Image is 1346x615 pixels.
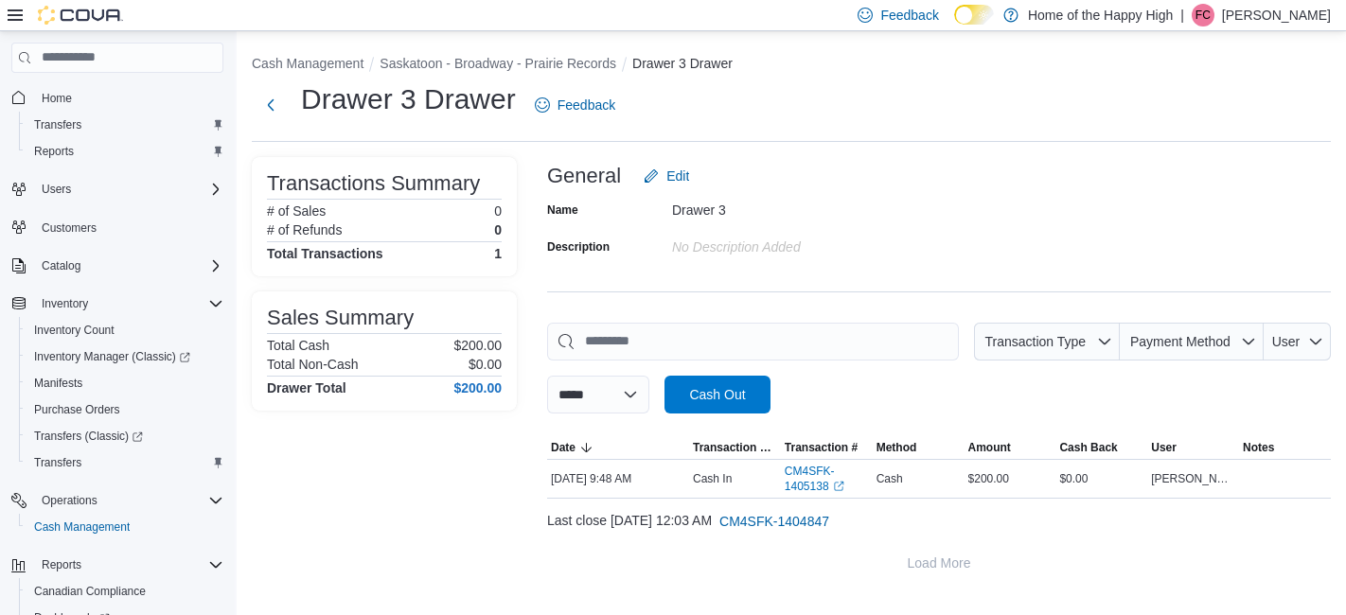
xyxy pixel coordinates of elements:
span: Customers [34,216,223,239]
span: Payment Method [1130,334,1231,349]
span: Manifests [27,372,223,395]
button: Date [547,436,689,459]
span: Inventory [42,296,88,311]
span: Inventory Manager (Classic) [27,345,223,368]
a: Home [34,87,80,110]
a: Transfers (Classic) [19,423,231,449]
span: Reports [34,144,74,159]
span: Operations [42,493,97,508]
h1: Drawer 3 Drawer [301,80,516,118]
span: Feedback [558,96,615,114]
button: Manifests [19,370,231,396]
button: CM4SFK-1404847 [712,502,837,540]
a: Inventory Manager (Classic) [19,343,231,370]
button: Cash Management [19,514,231,540]
span: Date [551,440,576,455]
span: Home [42,91,72,106]
a: Canadian Compliance [27,580,153,603]
span: Inventory [34,292,223,315]
button: Load More [547,544,1331,582]
span: Manifests [34,376,82,391]
button: Edit [636,157,697,195]
button: Inventory Count [19,317,231,343]
button: Payment Method [1120,323,1264,360]
button: Reports [4,552,231,578]
h6: # of Sales [267,203,326,219]
label: Name [547,202,578,218]
span: Cash Out [689,385,745,404]
span: Transfers [34,455,81,470]
span: Method [877,440,917,455]
button: Transfers [19,449,231,476]
span: Inventory Count [27,319,223,342]
label: Description [547,239,610,255]
span: Load More [908,553,971,572]
span: Customers [42,220,97,236]
span: Inventory Count [34,323,115,338]
p: | [1180,4,1184,26]
button: Transaction Type [689,436,781,459]
a: Cash Management [27,516,137,538]
span: Users [34,178,223,201]
p: $0.00 [469,357,502,372]
span: Transaction # [785,440,858,455]
span: Users [42,182,71,197]
button: Inventory [4,290,231,317]
span: Transaction Type [984,334,1086,349]
div: $0.00 [1055,467,1147,490]
p: 0 [494,222,502,237]
h6: # of Refunds [267,222,342,237]
span: Cash Management [34,519,130,535]
span: Catalog [34,255,223,277]
button: Transaction # [781,436,873,459]
span: Purchase Orders [34,402,120,417]
span: Cash Back [1059,440,1117,455]
button: Cash Out [664,376,770,413]
button: User [1264,323,1331,360]
h3: General [547,165,621,187]
span: [PERSON_NAME] [1151,471,1235,486]
button: Catalog [4,253,231,279]
span: Canadian Compliance [27,580,223,603]
span: Transfers (Classic) [34,429,143,444]
button: Users [4,176,231,202]
input: This is a search bar. As you type, the results lower in the page will automatically filter. [547,323,959,360]
h4: 1 [494,246,502,261]
span: Reports [42,557,81,572]
span: Reports [34,553,223,576]
span: Transfers [34,117,81,132]
h6: Total Non-Cash [267,357,359,372]
button: User [1147,436,1239,459]
button: Home [4,84,231,112]
button: Cash Back [1055,436,1147,459]
nav: An example of EuiBreadcrumbs [252,54,1331,77]
input: Dark Mode [954,5,994,25]
a: Transfers [27,114,89,136]
span: Home [34,86,223,110]
div: Drawer 3 [672,195,926,218]
p: Home of the Happy High [1028,4,1173,26]
button: Users [34,178,79,201]
span: Reports [27,140,223,163]
button: Canadian Compliance [19,578,231,605]
button: Next [252,86,290,124]
span: Catalog [42,258,80,273]
h6: Total Cash [267,338,329,353]
span: Cash [877,471,903,486]
button: Cash Management [252,56,363,71]
button: Transaction Type [974,323,1120,360]
span: Inventory Manager (Classic) [34,349,190,364]
span: CM4SFK-1404847 [719,512,829,531]
span: User [1272,334,1301,349]
a: Customers [34,217,104,239]
svg: External link [833,481,844,492]
button: Operations [4,487,231,514]
h3: Sales Summary [267,307,414,329]
a: Reports [27,140,81,163]
span: Transfers [27,114,223,136]
a: Transfers [27,451,89,474]
span: $200.00 [968,471,1009,486]
div: No Description added [672,232,926,255]
button: Transfers [19,112,231,138]
span: Notes [1243,440,1274,455]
